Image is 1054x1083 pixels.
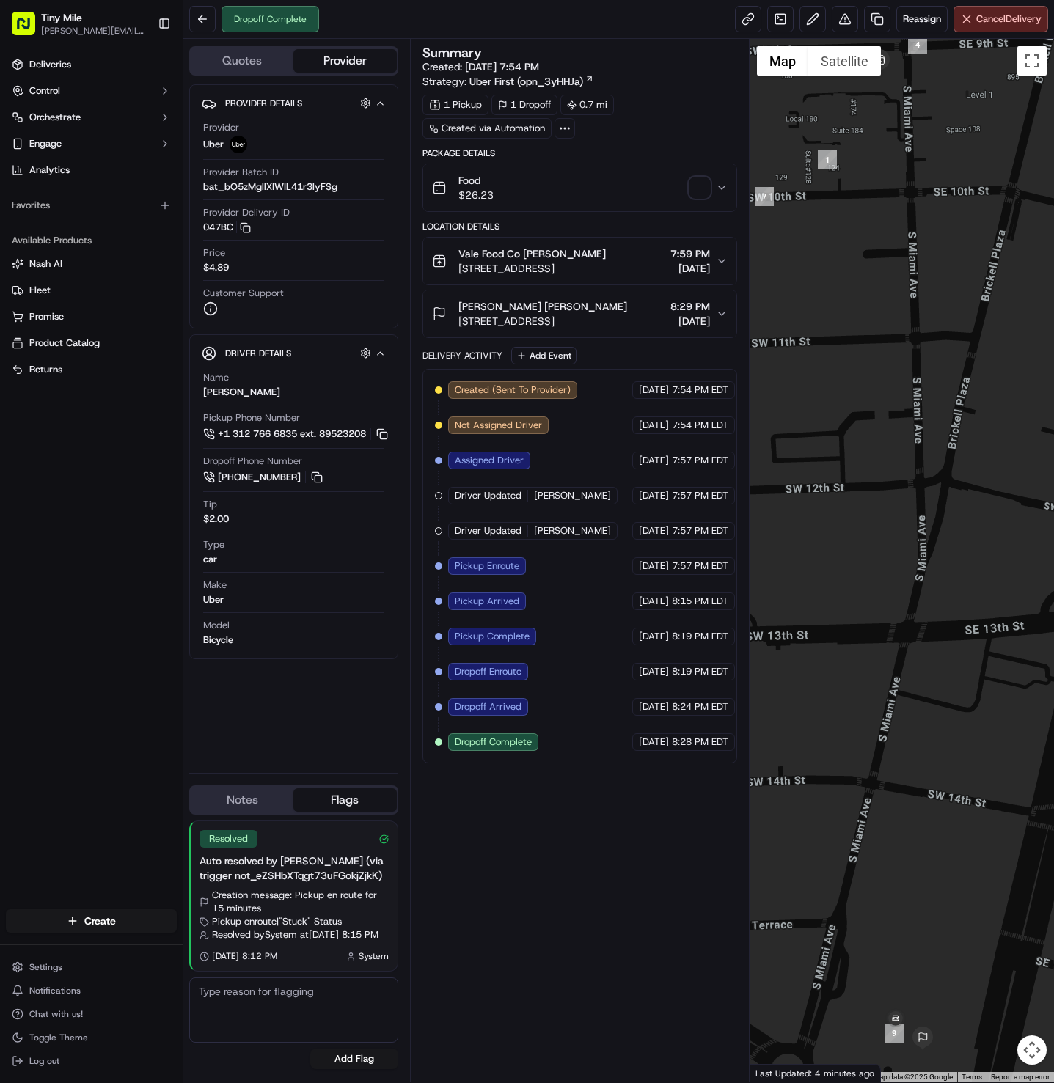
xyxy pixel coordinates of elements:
[639,454,669,467] span: [DATE]
[6,358,177,381] button: Returns
[639,700,669,713] span: [DATE]
[6,1051,177,1071] button: Log out
[29,1008,83,1020] span: Chat with us!
[670,261,710,276] span: [DATE]
[124,215,136,227] div: 💻
[455,489,521,502] span: Driver Updated
[6,305,177,328] button: Promise
[6,229,177,252] div: Available Products
[203,246,225,260] span: Price
[6,53,177,76] a: Deliveries
[12,337,171,350] a: Product Catalog
[41,25,146,37] button: [PERSON_NAME][EMAIL_ADDRESS][DOMAIN_NAME]
[455,630,530,643] span: Pickup Complete
[422,59,539,74] span: Created:
[750,1064,881,1082] div: Last Updated: 4 minutes ago
[50,155,186,167] div: We're available if you need us!
[6,106,177,129] button: Orchestrate
[203,619,230,632] span: Model
[15,59,267,83] p: Welcome 👋
[873,1073,953,1081] span: Map data ©2025 Google
[534,489,611,502] span: [PERSON_NAME]
[672,665,728,678] span: 8:19 PM EDT
[203,498,217,511] span: Tip
[146,249,178,260] span: Pylon
[672,595,728,608] span: 8:15 PM EDT
[455,735,532,749] span: Dropoff Complete
[29,985,81,996] span: Notifications
[469,74,583,89] span: Uber First (opn_3yHHJa)
[534,524,611,537] span: [PERSON_NAME]
[455,383,571,397] span: Created (Sent To Provider)
[6,158,177,182] a: Analytics
[218,427,366,441] span: +1 312 766 6835 ext. 89523208
[12,284,171,297] a: Fleet
[203,469,325,485] a: [PHONE_NUMBER]
[203,261,229,274] span: $4.89
[203,221,251,234] button: 047BC
[455,454,524,467] span: Assigned Driver
[203,138,224,151] span: Uber
[203,166,279,179] span: Provider Batch ID
[903,12,941,26] span: Reassign
[203,513,229,526] div: $2.00
[755,187,774,206] div: 7
[639,735,669,749] span: [DATE]
[300,928,378,941] span: at [DATE] 8:15 PM
[670,314,710,328] span: [DATE]
[639,524,669,537] span: [DATE]
[29,213,112,228] span: Knowledge Base
[12,363,171,376] a: Returns
[458,314,627,328] span: [STREET_ADDRESS]
[249,145,267,163] button: Start new chat
[29,1032,88,1043] span: Toggle Theme
[84,914,116,928] span: Create
[203,386,280,399] div: [PERSON_NAME]
[50,141,241,155] div: Start new chat
[672,454,728,467] span: 7:57 PM EDT
[458,188,494,202] span: $26.23
[6,1004,177,1024] button: Chat with us!
[458,173,494,188] span: Food
[639,559,669,573] span: [DATE]
[423,164,736,211] button: Food$26.23
[293,788,396,812] button: Flags
[139,213,235,228] span: API Documentation
[29,961,62,973] span: Settings
[38,95,264,111] input: Got a question? Start typing here...
[203,206,290,219] span: Provider Delivery ID
[41,10,82,25] button: Tiny Mile
[672,630,728,643] span: 8:19 PM EDT
[15,141,41,167] img: 1736555255976-a54dd68f-1ca7-489b-9aae-adbdc363a1c4
[455,524,521,537] span: Driver Updated
[12,310,171,323] a: Promise
[6,909,177,933] button: Create
[991,1073,1050,1081] a: Report a map error
[29,137,62,150] span: Engage
[29,363,62,376] span: Returns
[29,337,100,350] span: Product Catalog
[422,74,594,89] div: Strategy:
[465,60,539,73] span: [DATE] 7:54 PM
[6,957,177,977] button: Settings
[212,928,297,941] span: Resolved by System
[6,6,152,41] button: Tiny Mile[PERSON_NAME][EMAIL_ADDRESS][DOMAIN_NAME]
[203,634,233,647] div: Bicycle
[191,788,293,812] button: Notes
[639,595,669,608] span: [DATE]
[6,1027,177,1048] button: Toggle Theme
[908,35,927,54] div: 4
[672,700,728,713] span: 8:24 PM EDT
[6,132,177,155] button: Engage
[455,595,519,608] span: Pickup Arrived
[225,348,291,359] span: Driver Details
[469,74,594,89] a: Uber First (opn_3yHHJa)
[191,49,293,73] button: Quotes
[203,287,284,300] span: Customer Support
[672,735,728,749] span: 8:28 PM EDT
[455,559,519,573] span: Pickup Enroute
[9,208,118,234] a: 📗Knowledge Base
[422,350,502,361] div: Delivery Activity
